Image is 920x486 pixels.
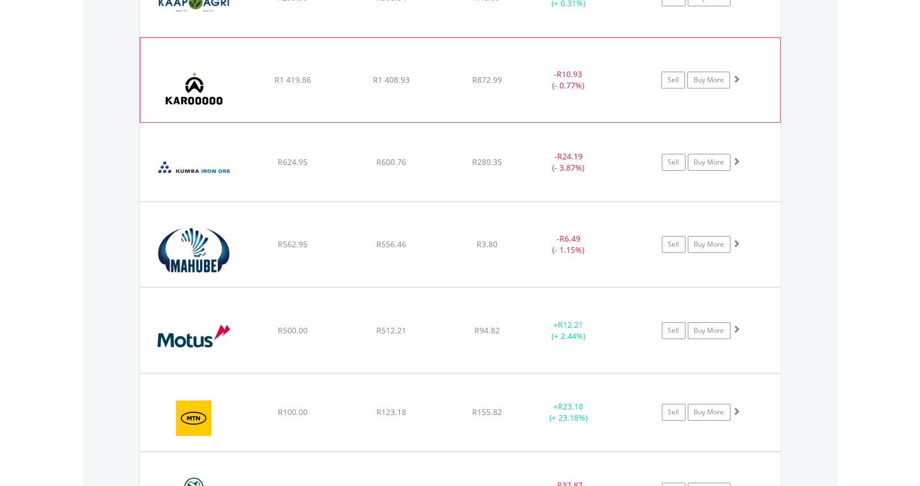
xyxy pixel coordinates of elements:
[526,319,611,342] div: + (+ 2.44%)
[474,325,500,336] span: R94.82
[278,239,308,249] span: R562.95
[145,388,242,448] img: EQU.ZA.MTN.png
[146,52,243,119] img: EQU.ZA.KRO.png
[145,137,242,198] img: EQU.ZA.KIO.png
[688,404,731,421] a: Buy More
[558,319,583,330] span: R12.21
[274,74,311,85] span: R1 419.86
[526,401,611,423] div: + (+ 23.18%)
[688,154,731,171] a: Buy More
[477,239,497,249] span: R3.80
[662,236,686,253] a: Sell
[376,157,406,167] span: R600.76
[687,72,730,88] a: Buy More
[373,74,410,85] span: R1 408.93
[526,151,611,173] div: - (- 3.87%)
[278,157,308,167] span: R624.95
[557,69,582,79] span: R10.93
[557,151,583,162] span: R24.19
[688,322,731,339] a: Buy More
[661,72,685,88] a: Sell
[145,302,242,369] img: EQU.ZA.MTH.png
[662,404,686,421] a: Sell
[559,233,580,244] span: R6.49
[145,216,242,284] img: EQU.ZA.MHB.png
[662,322,686,339] a: Sell
[662,154,686,171] a: Sell
[376,239,406,249] span: R556.46
[526,233,611,256] div: - (- 1.15%)
[278,325,308,336] span: R500.00
[558,401,583,412] span: R23.18
[376,407,406,417] span: R123.18
[278,407,308,417] span: R100.00
[472,74,502,85] span: R872.99
[526,69,610,91] div: - (- 0.77%)
[688,236,731,253] a: Buy More
[472,407,502,417] span: R155.82
[472,157,502,167] span: R280.35
[376,325,406,336] span: R512.21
